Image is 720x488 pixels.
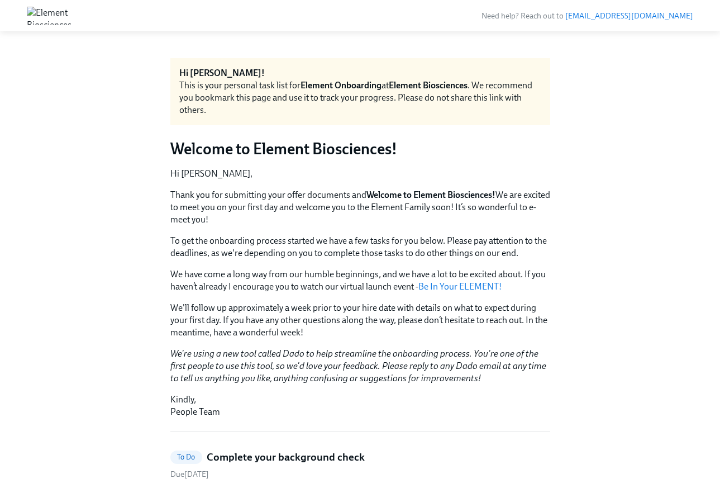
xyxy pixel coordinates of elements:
strong: Element Biosciences [389,80,468,91]
h3: Welcome to Element Biosciences! [170,139,550,159]
a: Be In Your ELEMENT! [418,281,502,292]
em: We're using a new tool called Dado to help streamline the onboarding process. You're one of the f... [170,348,546,383]
p: We have come a long way from our humble beginnings, and we have a lot to be excited about. If you... [170,268,550,293]
p: Thank you for submitting your offer documents and We are excited to meet you on your first day an... [170,189,550,226]
a: [EMAIL_ADDRESS][DOMAIN_NAME] [565,11,693,21]
h5: Complete your background check [207,450,365,465]
span: Monday, September 22nd 2025, 9:00 am [170,470,209,479]
strong: Welcome to Element Biosciences! [366,189,495,200]
img: Element Biosciences [27,7,71,25]
p: To get the onboarding process started we have a few tasks for you below. Please pay attention to ... [170,235,550,259]
p: We'll follow up approximately a week prior to your hire date with details on what to expect durin... [170,302,550,339]
span: Need help? Reach out to [481,11,693,21]
div: This is your personal task list for at . We recommend you bookmark this page and use it to track ... [179,79,541,116]
strong: Hi [PERSON_NAME]! [179,68,265,78]
span: To Do [170,453,202,461]
p: Hi [PERSON_NAME], [170,168,550,180]
p: Kindly, People Team [170,394,550,418]
a: To DoComplete your background checkDue[DATE] [170,450,550,480]
strong: Element Onboarding [301,80,382,91]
